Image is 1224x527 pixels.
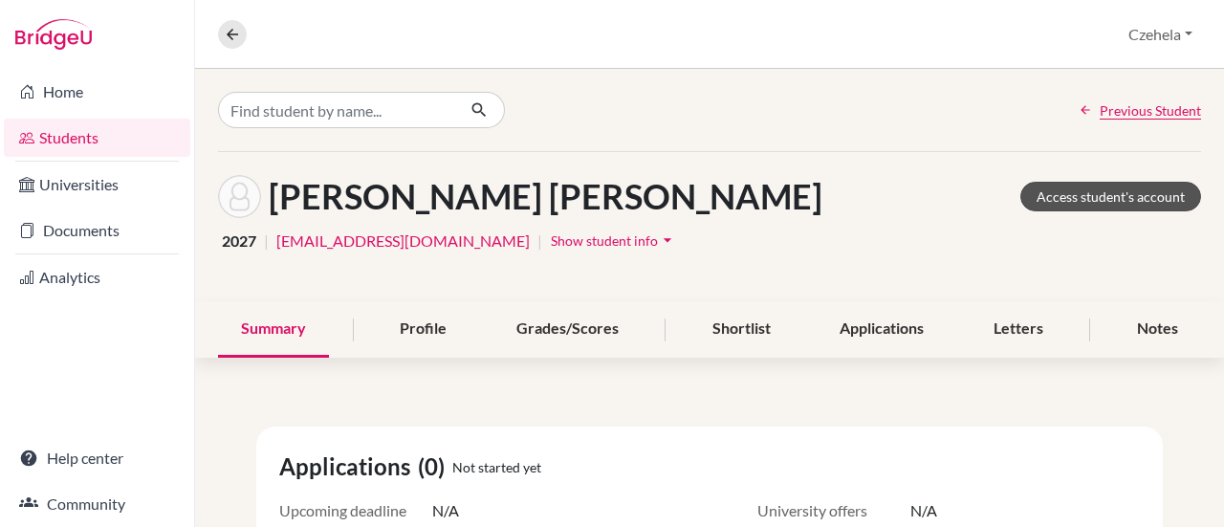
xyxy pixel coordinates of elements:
[218,175,261,218] img: Fiorella Salame Klopfstein's avatar
[551,232,658,249] span: Show student info
[432,499,459,522] span: N/A
[4,73,190,111] a: Home
[222,230,256,253] span: 2027
[452,457,541,477] span: Not started yet
[279,499,432,522] span: Upcoming deadline
[276,230,530,253] a: [EMAIL_ADDRESS][DOMAIN_NAME]
[4,119,190,157] a: Students
[493,301,642,358] div: Grades/Scores
[4,258,190,296] a: Analytics
[550,226,678,255] button: Show student infoarrow_drop_down
[377,301,470,358] div: Profile
[689,301,794,358] div: Shortlist
[658,231,677,250] i: arrow_drop_down
[910,499,937,522] span: N/A
[537,230,542,253] span: |
[4,211,190,250] a: Documents
[1079,100,1201,121] a: Previous Student
[218,301,329,358] div: Summary
[4,165,190,204] a: Universities
[971,301,1066,358] div: Letters
[15,19,92,50] img: Bridge-U
[817,301,947,358] div: Applications
[269,176,822,217] h1: [PERSON_NAME] [PERSON_NAME]
[218,92,455,128] input: Find student by name...
[1120,16,1201,53] button: Czehela
[1114,301,1201,358] div: Notes
[1020,182,1201,211] a: Access student's account
[279,450,418,484] span: Applications
[264,230,269,253] span: |
[4,439,190,477] a: Help center
[4,485,190,523] a: Community
[418,450,452,484] span: (0)
[757,499,910,522] span: University offers
[1100,100,1201,121] span: Previous Student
